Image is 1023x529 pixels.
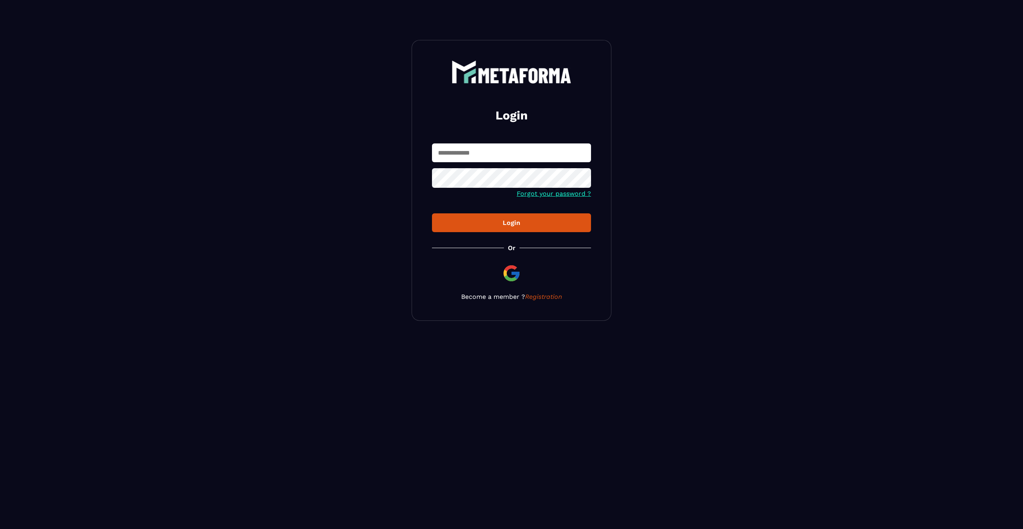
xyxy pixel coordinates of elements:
a: Forgot your password ? [517,190,591,197]
img: google [502,264,521,283]
img: logo [452,60,571,84]
a: logo [432,60,591,84]
a: Registration [525,293,562,300]
p: Become a member ? [432,293,591,300]
h2: Login [442,107,581,123]
p: Or [508,244,515,252]
div: Login [438,219,585,227]
button: Login [432,213,591,232]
